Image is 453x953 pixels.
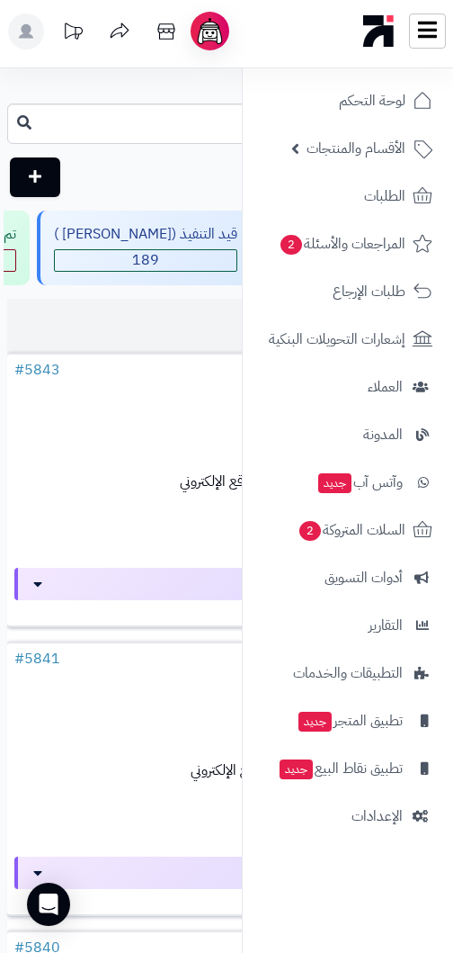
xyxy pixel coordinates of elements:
[54,224,237,245] div: قيد التنفيذ ([PERSON_NAME] )
[14,648,24,670] span: #
[191,760,415,781] span: انستجرام - مصدر الطلب: الموقع الإلكتروني
[364,184,405,209] span: الطلبات
[316,470,403,495] span: وآتس آب
[333,279,405,304] span: طلبات الإرجاع
[298,517,405,543] span: السلات المتروكة
[180,471,415,492] span: زيارة مباشرة - مصدر الطلب: الموقع الإلكتروني
[253,604,442,647] a: التقارير
[253,270,442,313] a: طلبات الإرجاع
[253,175,442,218] a: الطلبات
[351,804,403,829] span: الإعدادات
[318,473,351,493] span: جديد
[253,413,442,456] a: المدونة
[368,374,403,400] span: العملاء
[253,508,442,552] a: السلات المتروكة2
[27,883,70,926] div: Open Intercom Messenger
[194,15,226,47] img: ai-face.png
[33,211,254,285] a: قيد التنفيذ ([PERSON_NAME] ) 189
[363,422,403,447] span: المدونة
[253,365,442,409] a: العملاء
[14,600,439,619] div: اخر تحديث: [DATE] - 3:29 م
[253,461,442,504] a: وآتس آبجديد
[363,11,395,51] img: logo-mobile.png
[253,222,442,265] a: المراجعات والأسئلة2
[280,760,313,779] span: جديد
[253,318,442,361] a: إشعارات التحويلات البنكية
[280,235,302,255] span: 2
[253,747,442,790] a: تطبيق نقاط البيعجديد
[14,889,439,908] div: اخر تحديث: [DATE] - 3:29 م
[339,88,405,113] span: لوحة التحكم
[369,613,403,638] span: التقارير
[55,250,236,271] span: 189
[253,652,442,695] a: التطبيقات والخدمات
[324,565,403,590] span: أدوات التسويق
[306,136,405,161] span: الأقسام والمنتجات
[297,708,403,733] span: تطبيق المتجر
[14,359,60,381] a: #5843
[279,231,405,256] span: المراجعات والأسئلة
[269,327,405,352] span: إشعارات التحويلات البنكية
[293,661,403,686] span: التطبيقات والخدمات
[278,756,403,781] span: تطبيق نقاط البيع
[14,359,24,381] span: #
[14,649,439,670] h3: [PERSON_NAME]
[253,795,442,838] a: الإعدادات
[253,79,442,122] a: لوحة التحكم
[253,699,442,742] a: تطبيق المتجرجديد
[298,712,332,732] span: جديد
[299,521,321,541] span: 2
[253,556,442,599] a: أدوات التسويق
[50,13,95,54] a: تحديثات المنصة
[14,360,439,381] h3: راية الخيالي
[14,648,60,670] a: #5841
